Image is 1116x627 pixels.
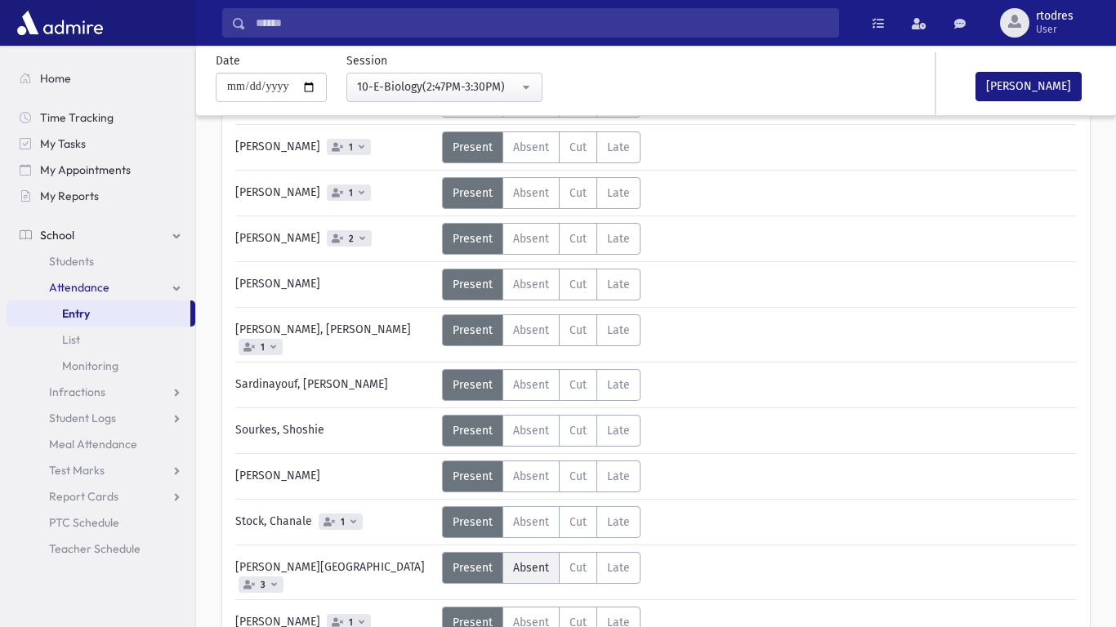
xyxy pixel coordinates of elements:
[257,580,269,590] span: 3
[227,415,442,447] div: Sourkes, Shoshie
[40,71,71,86] span: Home
[607,378,630,392] span: Late
[569,186,587,200] span: Cut
[513,232,549,246] span: Absent
[7,157,195,183] a: My Appointments
[346,73,542,102] button: 10-E-Biology(2:47PM-3:30PM)
[607,424,630,438] span: Late
[513,515,549,529] span: Absent
[227,177,442,209] div: [PERSON_NAME]
[442,415,641,447] div: AttTypes
[7,457,195,483] a: Test Marks
[49,254,94,269] span: Students
[607,278,630,291] span: Late
[442,177,641,209] div: AttTypes
[7,536,195,562] a: Teacher Schedule
[453,424,493,438] span: Present
[227,460,442,492] div: [PERSON_NAME]
[227,314,442,355] div: [PERSON_NAME], [PERSON_NAME]
[49,280,109,295] span: Attendance
[1036,10,1074,23] span: rtodres
[607,186,630,200] span: Late
[513,323,549,337] span: Absent
[40,136,86,151] span: My Tasks
[453,515,493,529] span: Present
[7,327,195,353] a: List
[453,140,493,154] span: Present
[442,506,641,538] div: AttTypes
[7,300,190,327] a: Entry
[453,469,493,483] span: Present
[246,8,838,38] input: Search
[453,561,493,575] span: Present
[513,278,549,291] span: Absent
[442,460,641,492] div: AttTypes
[49,463,105,478] span: Test Marks
[346,188,356,198] span: 1
[453,278,493,291] span: Present
[357,78,519,96] div: 10-E-Biology(2:47PM-3:30PM)
[7,431,195,457] a: Meal Attendance
[13,7,107,39] img: AdmirePro
[40,228,74,242] span: School
[442,269,641,300] div: AttTypes
[607,232,630,246] span: Late
[607,515,630,529] span: Late
[346,233,357,244] span: 2
[442,552,641,584] div: AttTypes
[513,424,549,438] span: Absent
[569,323,587,337] span: Cut
[7,248,195,274] a: Students
[62,332,80,347] span: List
[569,278,587,291] span: Cut
[453,378,493,392] span: Present
[607,469,630,483] span: Late
[7,353,195,379] a: Monitoring
[40,189,99,203] span: My Reports
[257,342,268,353] span: 1
[513,561,549,575] span: Absent
[442,369,641,401] div: AttTypes
[569,424,587,438] span: Cut
[40,110,114,125] span: Time Tracking
[49,385,105,399] span: Infractions
[513,378,549,392] span: Absent
[453,232,493,246] span: Present
[7,222,195,248] a: School
[7,405,195,431] a: Student Logs
[442,314,641,346] div: AttTypes
[40,162,131,177] span: My Appointments
[346,52,387,69] label: Session
[513,186,549,200] span: Absent
[7,274,195,300] a: Attendance
[7,483,195,509] a: Report Cards
[513,140,549,154] span: Absent
[227,269,442,300] div: [PERSON_NAME]
[49,541,141,556] span: Teacher Schedule
[216,52,240,69] label: Date
[569,378,587,392] span: Cut
[513,469,549,483] span: Absent
[346,142,356,153] span: 1
[227,223,442,255] div: [PERSON_NAME]
[453,186,493,200] span: Present
[7,104,195,131] a: Time Tracking
[227,369,442,401] div: Sardinayouf, [PERSON_NAME]
[975,72,1082,101] button: [PERSON_NAME]
[7,65,195,91] a: Home
[62,306,90,321] span: Entry
[569,515,587,529] span: Cut
[227,131,442,163] div: [PERSON_NAME]
[49,437,137,451] span: Meal Attendance
[7,509,195,536] a: PTC Schedule
[607,323,630,337] span: Late
[607,140,630,154] span: Late
[453,323,493,337] span: Present
[7,379,195,405] a: Infractions
[442,223,641,255] div: AttTypes
[49,515,119,530] span: PTC Schedule
[569,140,587,154] span: Cut
[227,506,442,538] div: Stock, Chanale
[442,131,641,163] div: AttTypes
[569,232,587,246] span: Cut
